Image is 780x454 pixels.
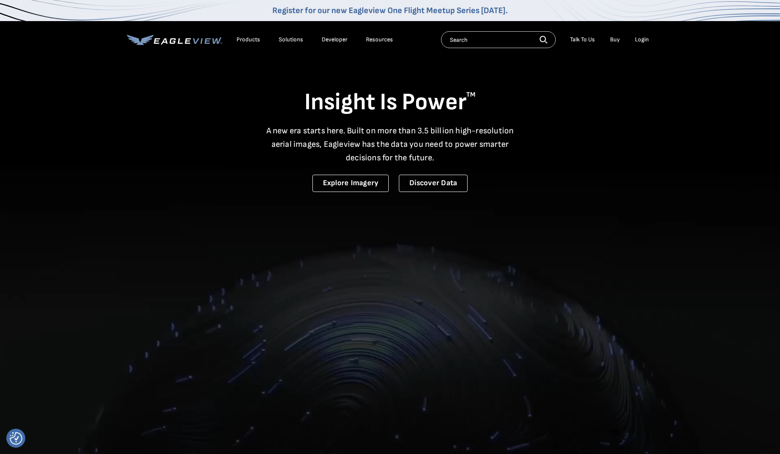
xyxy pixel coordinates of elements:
h1: Insight Is Power [127,88,653,117]
a: Developer [322,36,347,43]
a: Register for our new Eagleview One Flight Meetup Series [DATE]. [272,5,508,16]
div: Login [635,36,649,43]
div: Resources [366,36,393,43]
p: A new era starts here. Built on more than 3.5 billion high-resolution aerial images, Eagleview ha... [261,124,519,165]
div: Talk To Us [570,36,595,43]
button: Consent Preferences [10,432,22,445]
a: Explore Imagery [312,175,389,192]
input: Search [441,31,556,48]
img: Revisit consent button [10,432,22,445]
a: Buy [610,36,620,43]
sup: TM [466,91,476,99]
a: Discover Data [399,175,468,192]
div: Products [237,36,260,43]
div: Solutions [279,36,303,43]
